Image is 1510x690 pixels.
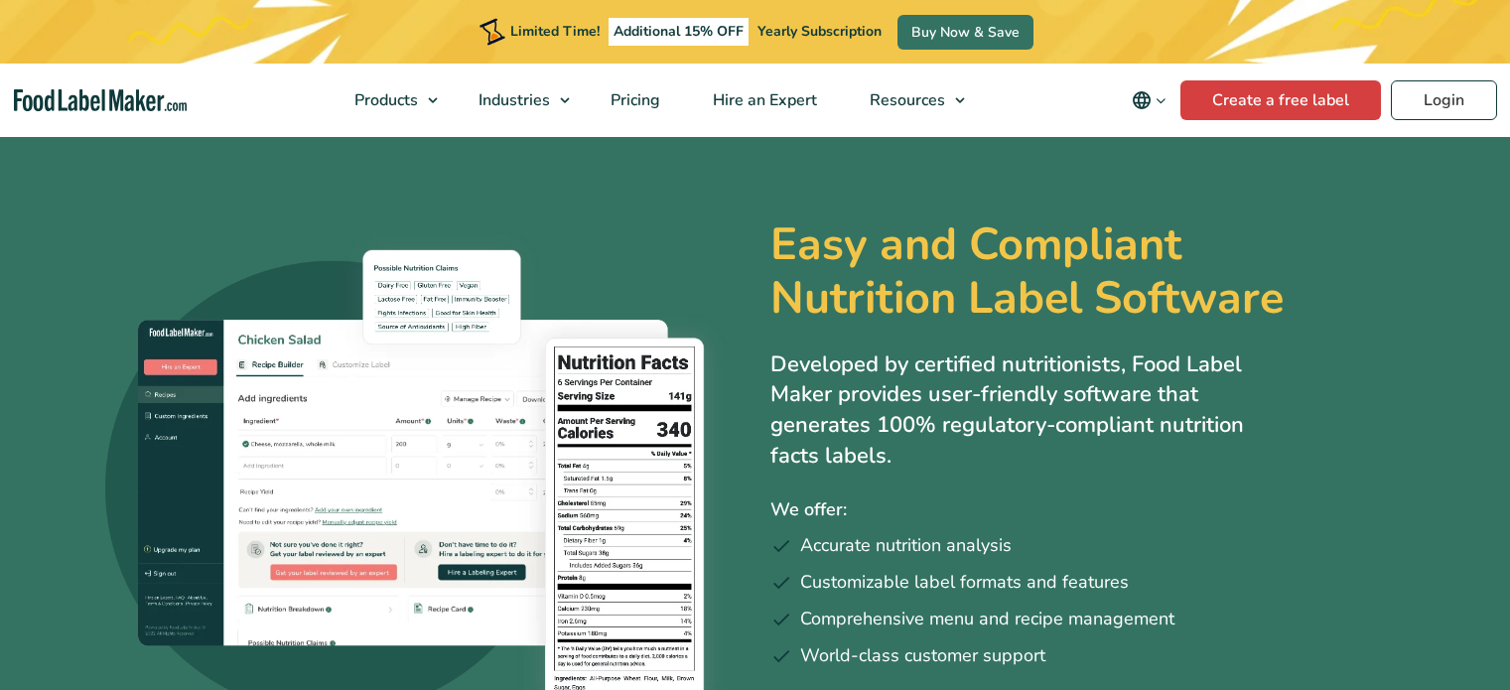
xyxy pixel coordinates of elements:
span: Yearly Subscription [757,22,882,41]
a: Login [1391,80,1497,120]
a: Resources [844,64,975,137]
a: Create a free label [1180,80,1381,120]
span: Pricing [605,89,662,111]
p: Developed by certified nutritionists, Food Label Maker provides user-friendly software that gener... [770,349,1287,472]
a: Products [329,64,448,137]
span: Accurate nutrition analysis [800,532,1012,559]
a: Industries [453,64,580,137]
span: Products [348,89,420,111]
a: Pricing [585,64,682,137]
span: Comprehensive menu and recipe management [800,606,1174,632]
span: Hire an Expert [707,89,819,111]
a: Hire an Expert [687,64,839,137]
span: Resources [864,89,947,111]
h1: Easy and Compliant Nutrition Label Software [770,218,1360,326]
button: Change language [1118,80,1180,120]
span: Additional 15% OFF [609,18,749,46]
span: World-class customer support [800,642,1045,669]
span: Limited Time! [510,22,600,41]
a: Food Label Maker homepage [14,89,187,112]
a: Buy Now & Save [897,15,1033,50]
span: Customizable label formats and features [800,569,1129,596]
p: We offer: [770,495,1406,524]
span: Industries [473,89,552,111]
